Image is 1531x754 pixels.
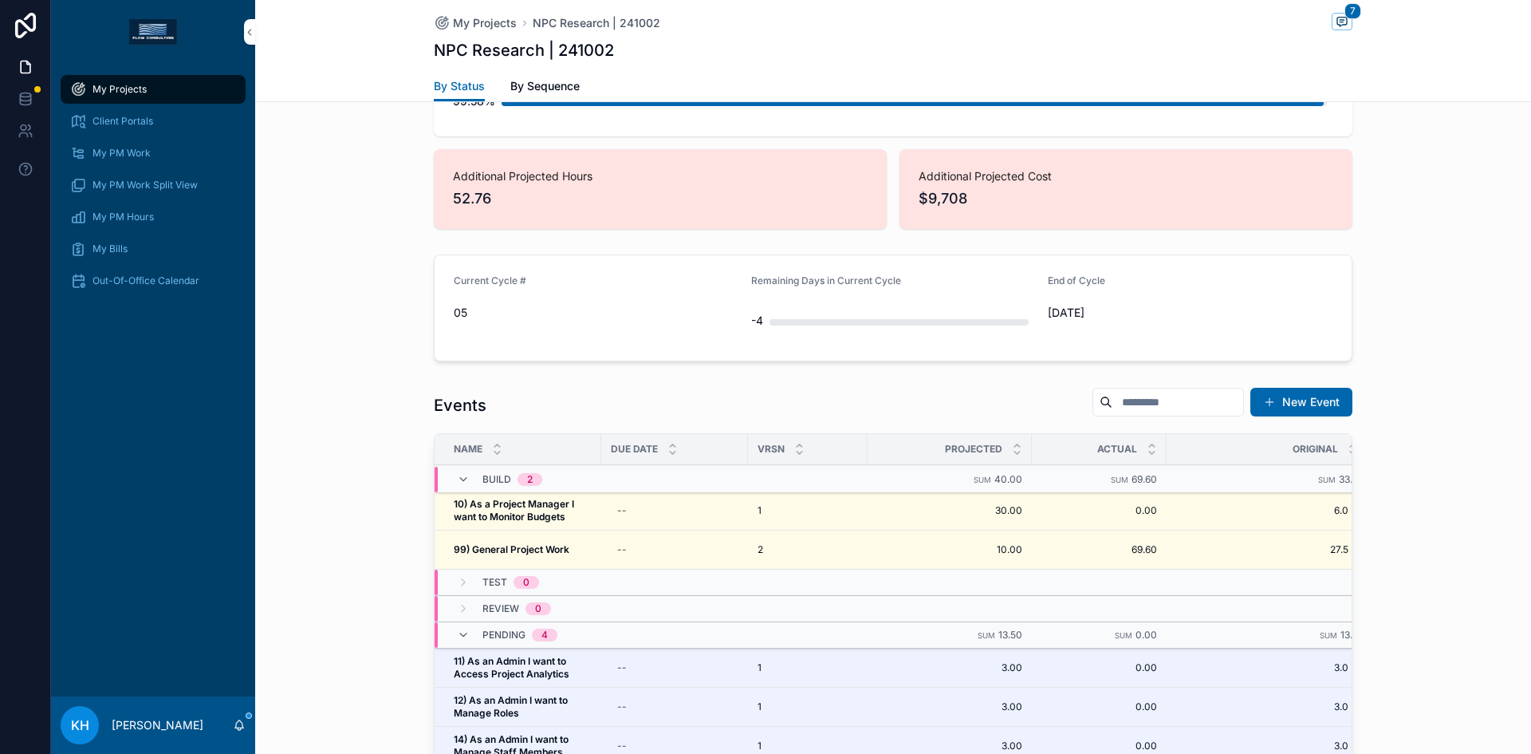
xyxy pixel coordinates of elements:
[1041,701,1157,713] span: 0.00
[1048,305,1332,321] span: [DATE]
[877,543,1022,556] a: 10.00
[453,168,868,184] span: Additional Projected Hours
[434,72,485,102] a: By Status
[1167,701,1348,713] a: 3.0
[112,717,203,733] p: [PERSON_NAME]
[998,629,1022,641] span: 13.50
[482,629,525,641] span: Pending
[758,740,762,752] span: 1
[617,661,627,674] div: --
[978,631,995,640] small: Sum
[454,443,482,456] span: Name
[61,139,246,168] a: My PM Work
[434,78,485,94] span: By Status
[611,537,738,563] a: --
[1041,543,1157,556] a: 69.60
[482,576,507,589] span: Test
[877,504,1022,517] a: 30.00
[611,498,738,523] a: --
[758,443,785,456] span: VRSN
[1135,629,1157,641] span: 0.00
[454,498,577,523] strong: 10) As a Project Manager I want to Monitor Budgets
[1132,473,1157,485] span: 69.60
[92,115,153,128] span: Client Portals
[434,394,486,416] h1: Events
[92,147,151,160] span: My PM Work
[92,179,198,191] span: My PM Work Split View
[1167,661,1348,674] a: 3.0
[51,64,255,316] div: scrollable content
[758,701,858,713] a: 1
[758,701,762,713] span: 1
[877,740,1022,752] span: 3.00
[1167,543,1348,556] a: 27.5
[541,629,548,641] div: 4
[92,83,147,96] span: My Projects
[751,274,901,286] span: Remaining Days in Current Cycle
[510,72,580,104] a: By Sequence
[1048,274,1105,286] span: End of Cycle
[92,274,199,287] span: Out-Of-Office Calendar
[611,443,658,456] span: Due Date
[617,740,627,752] div: --
[617,543,627,556] div: --
[1340,629,1358,641] span: 13.5
[758,504,858,517] a: 1
[877,701,1022,713] span: 3.00
[1320,631,1337,640] small: Sum
[1318,476,1336,484] small: Sum
[617,504,627,517] div: --
[1115,631,1132,640] small: Sum
[1339,473,1358,485] span: 33.5
[974,476,991,484] small: Sum
[994,473,1022,485] span: 40.00
[1250,388,1352,416] button: New Event
[61,266,246,295] a: Out-Of-Office Calendar
[527,473,533,486] div: 2
[1111,476,1128,484] small: Sum
[617,701,627,713] div: --
[434,15,517,31] a: My Projects
[1041,661,1157,674] span: 0.00
[535,602,541,615] div: 0
[92,243,128,255] span: My Bills
[758,661,858,674] a: 1
[758,543,858,556] a: 2
[454,655,592,681] a: 11) As an Admin I want to Access Project Analytics
[454,694,570,719] strong: 12) As an Admin I want to Manage Roles
[758,661,762,674] span: 1
[61,235,246,263] a: My Bills
[454,498,592,523] a: 10) As a Project Manager I want to Monitor Budgets
[71,716,89,735] span: KH
[1097,443,1137,456] span: Actual
[454,543,569,555] strong: 99) General Project Work
[945,443,1002,456] span: Projected
[92,211,154,223] span: My PM Hours
[61,171,246,199] a: My PM Work Split View
[482,473,511,486] span: Build
[482,602,519,615] span: Review
[919,188,1333,210] span: $9,708
[758,543,763,556] span: 2
[129,19,177,45] img: App logo
[1167,504,1348,517] a: 6.0
[454,274,526,286] span: Current Cycle #
[61,203,246,231] a: My PM Hours
[1332,13,1352,33] button: 7
[454,694,592,720] a: 12) As an Admin I want to Manage Roles
[877,661,1022,674] a: 3.00
[1167,740,1348,752] a: 3.0
[751,305,763,337] div: -4
[1041,504,1157,517] span: 0.00
[1041,740,1157,752] a: 0.00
